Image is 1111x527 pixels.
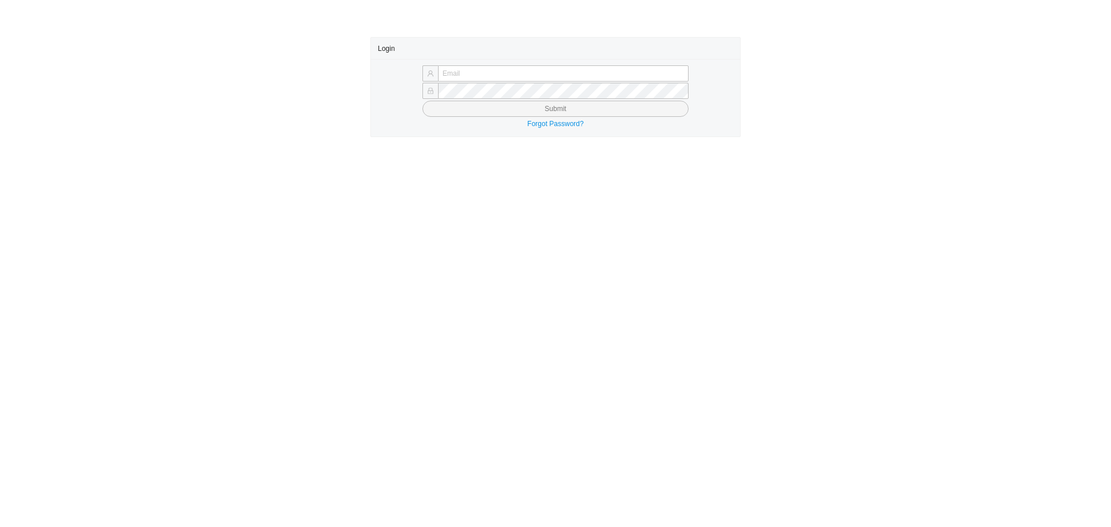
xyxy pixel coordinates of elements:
[427,70,434,77] span: user
[422,101,689,117] button: Submit
[438,65,689,82] input: Email
[427,87,434,94] span: lock
[527,120,583,128] a: Forgot Password?
[378,38,733,59] div: Login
